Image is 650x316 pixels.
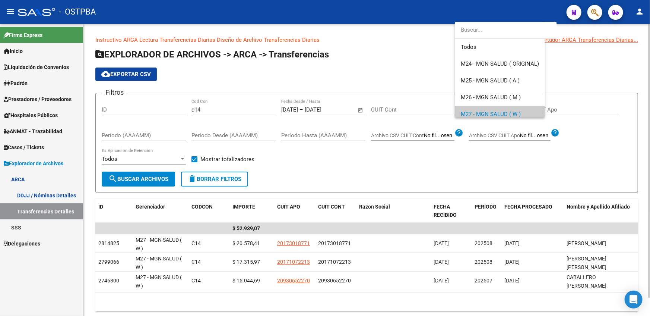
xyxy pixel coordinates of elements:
span: M24 - MGN SALUD ( ORIGINAL) [461,60,539,67]
div: Open Intercom Messenger [625,291,643,309]
span: M26 - MGN SALUD ( M ) [461,94,521,101]
span: Todos [461,39,539,56]
span: M25 - MGN SALUD ( A ) [461,77,520,84]
input: dropdown search [455,22,557,38]
span: M27 - MGN SALUD ( W ) [461,111,521,118]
